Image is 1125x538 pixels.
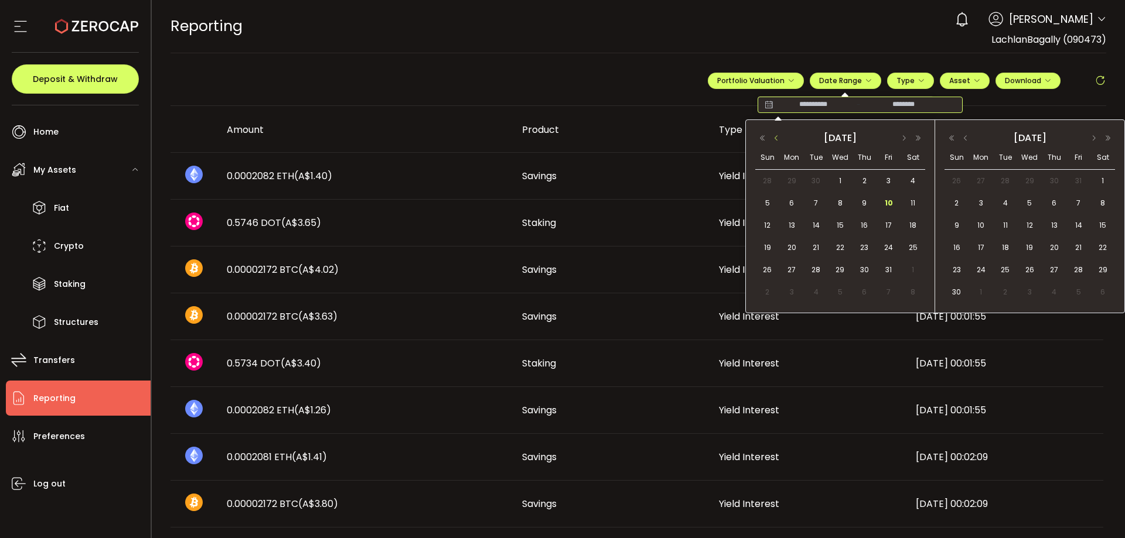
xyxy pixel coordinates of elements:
[294,403,331,417] span: (A$1.26)
[882,285,896,299] span: 7
[719,263,779,276] span: Yield Interest
[828,146,852,170] th: Wed
[185,400,203,417] img: eth_portfolio.svg
[522,450,557,464] span: Savings
[779,146,803,170] th: Mon
[1090,146,1115,170] th: Sat
[33,75,118,83] span: Deposit & Withdraw
[33,352,75,369] span: Transfers
[1096,196,1110,210] span: 8
[185,213,203,230] img: dot_portfolio.svg
[761,196,775,210] span: 5
[810,73,881,89] button: Date Range
[857,218,871,232] span: 16
[761,218,775,232] span: 12
[785,218,799,232] span: 13
[171,16,243,36] span: Reporting
[833,263,847,277] span: 29
[857,174,871,188] span: 2
[857,241,871,255] span: 23
[522,310,557,323] span: Savings
[281,216,321,229] span: (A$3.65)
[708,73,804,89] button: Portfolio Valuation
[1047,285,1061,299] span: 4
[785,129,896,147] div: [DATE]
[906,497,1103,510] div: [DATE] 00:02:09
[227,263,339,276] span: 0.00002172 BTC
[1022,285,1037,299] span: 3
[877,146,901,170] th: Fri
[857,196,871,210] span: 9
[33,475,66,492] span: Log out
[522,497,557,510] span: Savings
[710,123,906,136] div: Type
[906,450,1103,464] div: [DATE] 00:02:09
[804,146,828,170] th: Tue
[950,263,964,277] span: 23
[785,174,799,188] span: 29
[809,196,823,210] span: 7
[227,450,327,464] span: 0.0002081 ETH
[1022,196,1037,210] span: 5
[998,174,1012,188] span: 28
[33,390,76,407] span: Reporting
[1047,241,1061,255] span: 20
[719,357,779,370] span: Yield Interest
[998,241,1012,255] span: 18
[719,169,779,183] span: Yield Interest
[906,218,920,232] span: 18
[217,123,513,136] div: Amount
[522,263,557,276] span: Savings
[1072,285,1086,299] span: 5
[974,196,988,210] span: 3
[719,310,779,323] span: Yield Interest
[298,497,338,510] span: (A$3.80)
[940,73,990,89] button: Asset
[755,146,779,170] th: Sun
[1047,174,1061,188] span: 30
[185,353,203,371] img: dot_portfolio.svg
[719,403,779,417] span: Yield Interest
[292,450,327,464] span: (A$1.41)
[906,310,1103,323] div: [DATE] 00:01:55
[993,146,1018,170] th: Tue
[785,285,799,299] span: 3
[298,310,337,323] span: (A$3.63)
[857,285,871,299] span: 6
[882,241,896,255] span: 24
[522,357,556,370] span: Staking
[1047,218,1061,232] span: 13
[998,218,1012,232] span: 11
[1096,263,1110,277] span: 29
[513,123,710,136] div: Product
[227,216,321,229] span: 0.5746 DOT
[988,412,1125,538] iframe: Chat Widget
[901,146,925,170] th: Sat
[974,263,988,277] span: 24
[227,497,338,510] span: 0.00002172 BTC
[1096,241,1110,255] span: 22
[974,174,988,188] span: 27
[882,263,896,277] span: 31
[185,259,203,277] img: btc_portfolio.svg
[1022,174,1037,188] span: 29
[1005,76,1051,85] span: Download
[281,357,321,370] span: (A$3.40)
[1009,11,1093,27] span: [PERSON_NAME]
[974,241,988,255] span: 17
[906,357,1103,370] div: [DATE] 00:01:55
[833,241,847,255] span: 22
[906,174,920,188] span: 4
[906,196,920,210] span: 11
[1072,218,1086,232] span: 14
[949,76,970,85] span: Asset
[882,196,896,210] span: 10
[896,76,925,85] span: Type
[906,403,1103,417] div: [DATE] 00:01:55
[1047,196,1061,210] span: 6
[1066,146,1091,170] th: Fri
[998,263,1012,277] span: 25
[906,285,920,299] span: 8
[761,285,775,299] span: 2
[950,174,964,188] span: 26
